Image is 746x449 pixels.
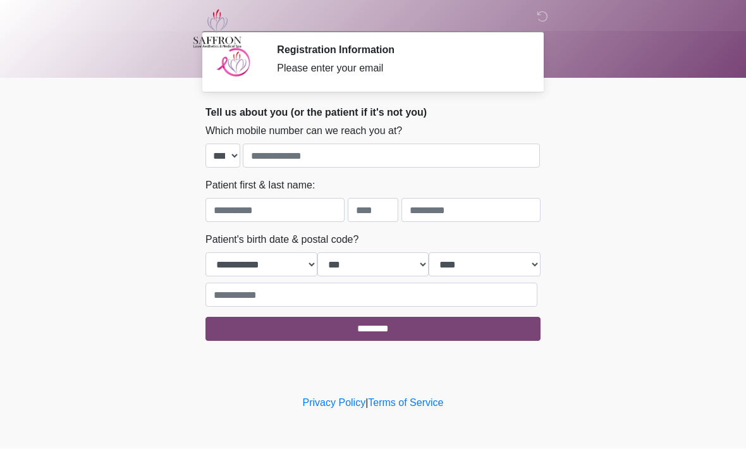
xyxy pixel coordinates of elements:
h2: Tell us about you (or the patient if it's not you) [205,107,541,119]
a: Privacy Policy [303,398,366,409]
label: Patient's birth date & postal code? [205,233,358,248]
a: Terms of Service [368,398,443,409]
img: Saffron Laser Aesthetics and Medical Spa Logo [193,9,242,49]
label: Patient first & last name: [205,178,315,194]
div: Please enter your email [277,61,522,77]
label: Which mobile number can we reach you at? [205,124,402,139]
a: | [365,398,368,409]
img: Agent Avatar [215,44,253,82]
